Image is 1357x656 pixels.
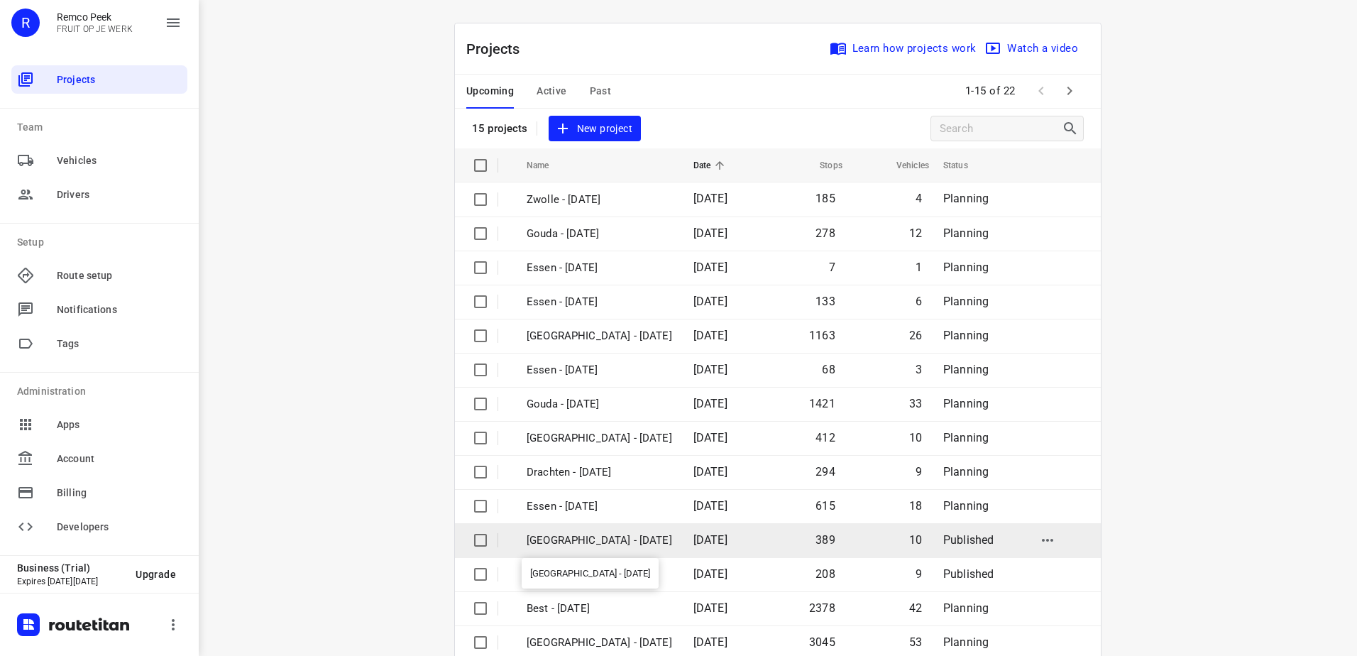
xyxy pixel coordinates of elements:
[17,384,187,399] p: Administration
[11,329,187,358] div: Tags
[527,464,672,481] p: Drachten - Tuesday
[527,635,672,651] p: Zwolle - Monday
[960,76,1021,106] span: 1-15 of 22
[943,567,994,581] span: Published
[57,11,133,23] p: Remco Peek
[11,261,187,290] div: Route setup
[17,576,124,586] p: Expires [DATE][DATE]
[815,567,835,581] span: 208
[815,499,835,513] span: 615
[1062,120,1083,137] div: Search
[17,562,124,574] p: Business (Trial)
[527,157,568,174] span: Name
[527,430,672,447] p: Zwolle - Tuesday
[693,329,727,342] span: [DATE]
[17,120,187,135] p: Team
[909,226,922,240] span: 12
[943,397,989,410] span: Planning
[693,635,727,649] span: [DATE]
[11,180,187,209] div: Drivers
[11,513,187,541] div: Developers
[693,192,727,205] span: [DATE]
[527,294,672,310] p: Essen - Wednesday
[829,261,835,274] span: 7
[11,65,187,94] div: Projects
[466,82,514,100] span: Upcoming
[693,363,727,376] span: [DATE]
[809,635,835,649] span: 3045
[940,118,1062,140] input: Search projects
[909,601,922,615] span: 42
[57,24,133,34] p: FRUIT OP JE WERK
[693,157,730,174] span: Date
[822,363,835,376] span: 68
[909,533,922,547] span: 10
[815,431,835,444] span: 412
[527,362,672,378] p: Essen - Tuesday
[693,601,727,615] span: [DATE]
[815,226,835,240] span: 278
[527,396,672,412] p: Gouda - Tuesday
[11,410,187,439] div: Apps
[527,567,672,583] p: Ambius - Monday
[809,397,835,410] span: 1421
[537,82,566,100] span: Active
[943,601,989,615] span: Planning
[527,532,672,549] p: [GEOGRAPHIC_DATA] - [DATE]
[527,601,672,617] p: Best - Monday
[527,328,672,344] p: Zwolle - Wednesday
[549,116,641,142] button: New project
[916,295,922,308] span: 6
[527,192,672,208] p: Zwolle - Friday
[57,337,182,351] span: Tags
[693,533,727,547] span: [DATE]
[916,261,922,274] span: 1
[943,226,989,240] span: Planning
[57,268,182,283] span: Route setup
[916,363,922,376] span: 3
[815,533,835,547] span: 389
[527,498,672,515] p: Essen - Monday
[909,499,922,513] span: 18
[57,486,182,501] span: Billing
[57,520,182,535] span: Developers
[809,329,835,342] span: 1163
[693,261,727,274] span: [DATE]
[909,329,922,342] span: 26
[136,569,176,580] span: Upgrade
[916,567,922,581] span: 9
[693,226,727,240] span: [DATE]
[693,397,727,410] span: [DATE]
[801,157,842,174] span: Stops
[815,465,835,479] span: 294
[943,363,989,376] span: Planning
[943,635,989,649] span: Planning
[815,192,835,205] span: 185
[693,567,727,581] span: [DATE]
[57,72,182,87] span: Projects
[943,295,989,308] span: Planning
[916,192,922,205] span: 4
[527,260,672,276] p: Essen - Friday
[57,153,182,168] span: Vehicles
[809,601,835,615] span: 2378
[693,431,727,444] span: [DATE]
[1027,77,1055,105] span: Previous Page
[17,235,187,250] p: Setup
[943,431,989,444] span: Planning
[11,9,40,37] div: R
[943,465,989,479] span: Planning
[878,157,929,174] span: Vehicles
[557,120,632,138] span: New project
[909,397,922,410] span: 33
[527,226,672,242] p: Gouda - Friday
[943,261,989,274] span: Planning
[472,122,528,135] p: 15 projects
[815,295,835,308] span: 133
[57,417,182,432] span: Apps
[11,479,187,507] div: Billing
[943,329,989,342] span: Planning
[57,187,182,202] span: Drivers
[943,533,994,547] span: Published
[57,302,182,317] span: Notifications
